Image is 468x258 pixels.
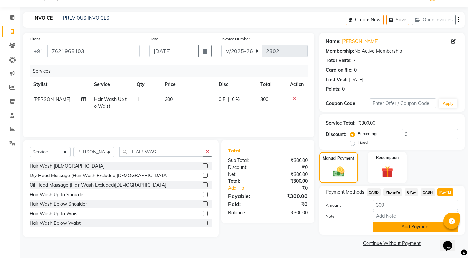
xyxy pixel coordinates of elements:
div: Service Total: [326,120,356,127]
div: Total Visits: [326,57,352,64]
label: Amount: [321,202,368,208]
span: PayTM [437,188,453,196]
span: Payment Methods [326,189,364,196]
a: Continue Without Payment [321,240,463,247]
label: Manual Payment [323,155,354,161]
div: Oil Head Massage (Hair Wash Excluded)[DEMOGRAPHIC_DATA] [30,182,166,189]
div: ₹0 [268,200,312,208]
div: Hair Wash [DEMOGRAPHIC_DATA] [30,163,105,170]
input: Enter Offer / Coupon Code [370,98,436,108]
label: Percentage [358,131,379,137]
span: Hair Wash Up to Waist [94,96,127,109]
span: [PERSON_NAME] [33,96,70,102]
div: Points: [326,86,341,93]
div: Hair Wash Below Shoulder [30,201,87,208]
th: Service [90,77,133,92]
label: Redemption [376,155,399,161]
div: Services [30,65,313,77]
input: Search by Name/Mobile/Email/Code [47,45,140,57]
div: ₹300.00 [358,120,375,127]
div: 0 [342,86,345,93]
input: Add Note [373,211,458,221]
iframe: chat widget [440,232,461,251]
div: Paid: [223,200,268,208]
span: CARD [367,188,381,196]
img: _cash.svg [329,165,348,178]
div: ₹0 [268,164,312,171]
label: Fixed [358,139,368,145]
div: No Active Membership [326,48,458,55]
a: INVOICE [31,12,55,24]
div: ₹300.00 [268,192,312,200]
button: Save [386,15,409,25]
div: Sub Total: [223,157,268,164]
span: 0 % [232,96,240,103]
span: CASH [421,188,435,196]
th: Action [286,77,308,92]
span: PhonePe [383,188,402,196]
span: | [228,96,229,103]
th: Price [161,77,214,92]
a: Add Tip [223,185,275,192]
div: Balance : [223,209,268,216]
div: Net: [223,171,268,178]
span: 300 [260,96,268,102]
button: Create New [346,15,384,25]
div: Hair Wash Up to Shoulder [30,191,85,198]
input: Amount [373,200,458,210]
button: Add Payment [373,222,458,232]
div: 0 [354,67,357,74]
div: 7 [353,57,356,64]
a: PREVIOUS INVOICES [63,15,109,21]
div: ₹300.00 [268,171,312,178]
div: Membership: [326,48,354,55]
div: ₹0 [275,185,313,192]
div: Coupon Code [326,100,370,107]
div: Last Visit: [326,76,348,83]
img: _gift.svg [378,165,397,179]
div: ₹300.00 [268,178,312,185]
span: 0 F [219,96,225,103]
label: Client [30,36,40,42]
button: Apply [439,99,457,108]
label: Date [149,36,158,42]
span: 300 [165,96,173,102]
button: Open Invoices [412,15,456,25]
input: Search or Scan [119,147,203,157]
span: Total [228,147,243,154]
div: Total: [223,178,268,185]
th: Stylist [30,77,90,92]
div: Hair Wash Below Waist [30,220,81,227]
button: +91 [30,45,48,57]
div: ₹300.00 [268,157,312,164]
div: Name: [326,38,341,45]
div: Hair Wash Up to Waist [30,210,79,217]
th: Total [256,77,286,92]
span: 1 [137,96,139,102]
div: Card on file: [326,67,353,74]
div: Dry Head Massage (Hair Wash Excluded)[DEMOGRAPHIC_DATA] [30,172,168,179]
div: [DATE] [349,76,363,83]
th: Qty [133,77,161,92]
div: Discount: [326,131,346,138]
th: Disc [215,77,257,92]
span: GPay [405,188,418,196]
label: Invoice Number [221,36,250,42]
div: Payable: [223,192,268,200]
div: Discount: [223,164,268,171]
a: [PERSON_NAME] [342,38,379,45]
div: ₹300.00 [268,209,312,216]
label: Note: [321,213,368,219]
